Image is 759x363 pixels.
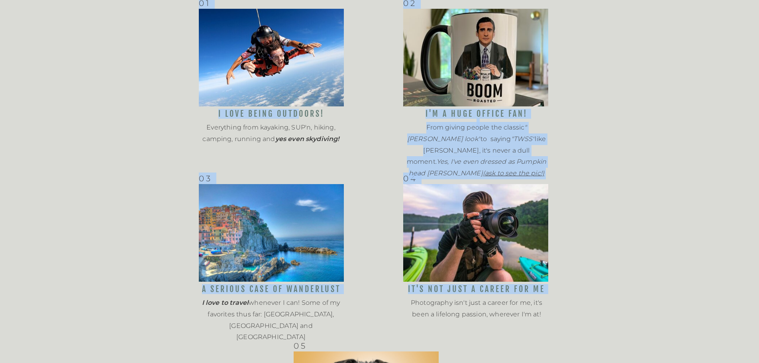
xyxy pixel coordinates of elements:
p: whenever I can! Some of my favorites thus far: [GEOGRAPHIC_DATA], [GEOGRAPHIC_DATA] and [GEOGRAPH... [198,297,344,319]
p: 04 [403,173,419,185]
i: "TWSS" [511,135,535,143]
u: (ask to see the pic!) [483,169,544,177]
p: Photography isn't just a career for me, it's been a lifelong passion, wherever I'm at! [404,297,549,319]
h3: a SERIOUS CASE OF WANDERLUST [199,285,344,297]
b: yes even skydiving! [275,135,339,143]
i: I love to travel [202,299,249,306]
p: From giving people the classic to saying like [PERSON_NAME], it's never a dull moment. [404,122,549,170]
h3: I'm a huge Office fan! [404,109,549,122]
p: Everything from kayaking, SUP'n, hiking, camping, running and [198,122,344,135]
p: 05 [294,340,309,353]
h3: I LOVE being outdoors! [199,109,344,122]
i: "[PERSON_NAME] look" [407,124,527,143]
p: 03 [199,173,214,185]
h3: it's NOT just a career FOR ME [404,285,549,297]
i: Yes, I've even dressed as Pumpkin head [PERSON_NAME] [409,158,546,177]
